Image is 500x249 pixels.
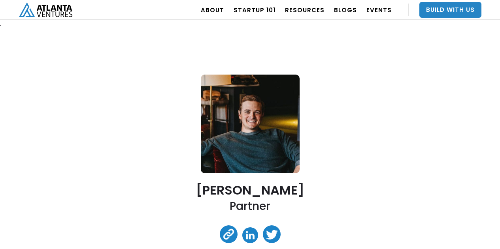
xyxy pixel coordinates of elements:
h2: [PERSON_NAME] [196,183,304,197]
h2: Partner [230,199,270,213]
a: Build With Us [419,2,481,18]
